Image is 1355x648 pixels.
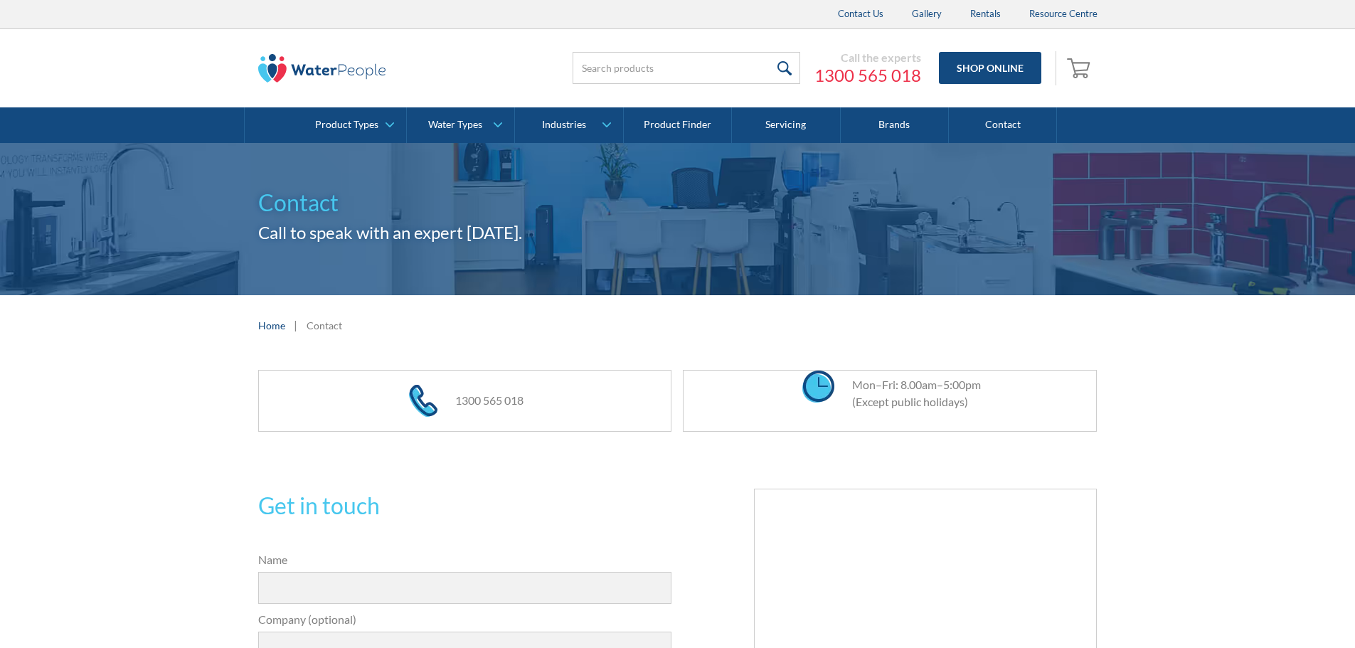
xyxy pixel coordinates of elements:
div: Water Types [428,119,482,131]
a: Product Finder [624,107,732,143]
div: | [292,317,299,334]
a: Home [258,318,285,333]
input: Search products [573,52,800,84]
label: Company (optional) [258,611,672,628]
h2: Call to speak with an expert [DATE]. [258,220,1098,245]
a: Shop Online [939,52,1041,84]
h1: Contact [258,186,1098,220]
a: Open cart [1063,51,1098,85]
div: Call the experts [814,51,921,65]
img: The Water People [258,54,386,83]
a: Industries [515,107,622,143]
label: Name [258,551,672,568]
a: Contact [949,107,1057,143]
div: Industries [542,119,586,131]
a: Water Types [407,107,514,143]
a: Product Types [299,107,406,143]
h2: Get in touch [258,489,672,523]
img: shopping cart [1067,56,1094,79]
div: Product Types [315,119,378,131]
a: 1300 565 018 [455,393,524,407]
div: Contact [307,318,342,333]
img: clock icon [802,371,834,403]
div: Mon–Fri: 8.00am–5:00pm (Except public holidays) [838,376,981,410]
a: 1300 565 018 [814,65,921,86]
img: phone icon [409,385,437,417]
a: Servicing [732,107,840,143]
a: Brands [841,107,949,143]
